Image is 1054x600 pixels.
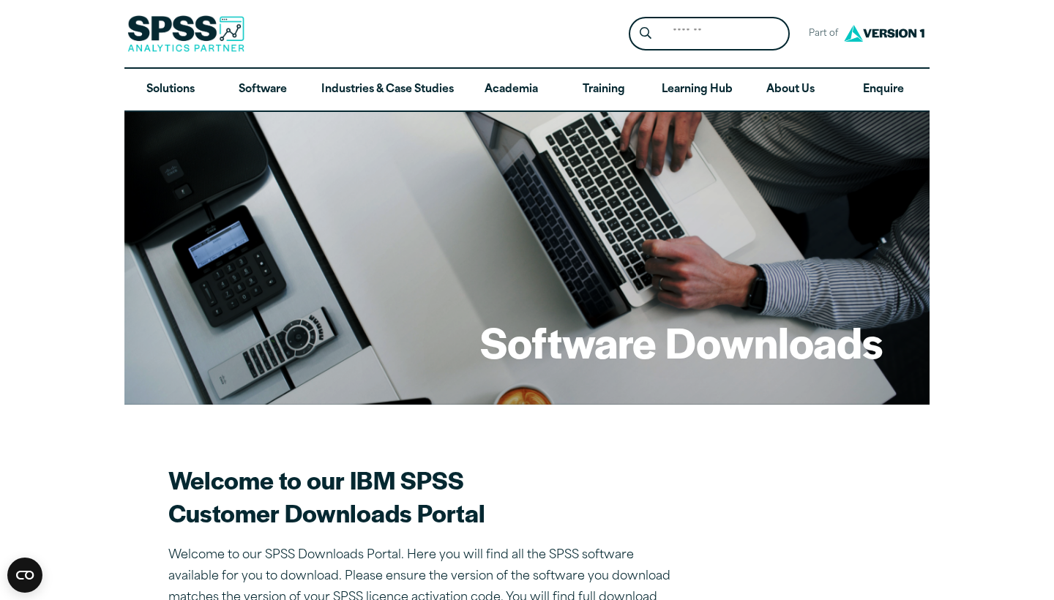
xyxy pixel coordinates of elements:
img: Version1 Logo [840,20,928,47]
svg: Search magnifying glass icon [640,27,651,40]
a: Learning Hub [650,69,744,111]
a: About Us [744,69,837,111]
h1: Software Downloads [480,313,883,370]
button: Search magnifying glass icon [632,20,659,48]
a: Enquire [837,69,930,111]
a: Industries & Case Studies [310,69,466,111]
form: Site Header Search Form [629,17,790,51]
img: SPSS Analytics Partner [127,15,244,52]
h2: Welcome to our IBM SPSS Customer Downloads Portal [168,463,681,529]
nav: Desktop version of site main menu [124,69,930,111]
a: Solutions [124,69,217,111]
a: Software [217,69,309,111]
a: Academia [466,69,558,111]
button: Open CMP widget [7,558,42,593]
a: Training [558,69,650,111]
span: Part of [801,23,840,45]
